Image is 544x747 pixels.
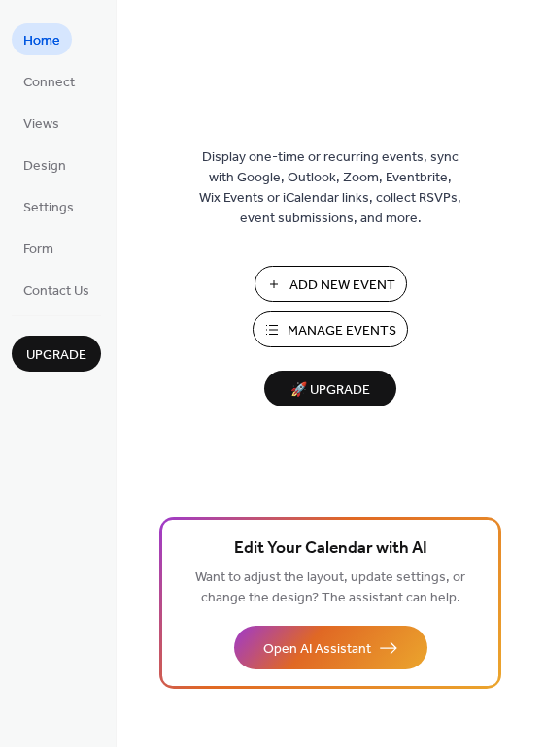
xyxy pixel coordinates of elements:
[289,276,395,296] span: Add New Event
[263,639,371,660] span: Open AI Assistant
[12,274,101,306] a: Contact Us
[199,147,461,229] span: Display one-time or recurring events, sync with Google, Outlook, Zoom, Eventbrite, Wix Events or ...
[23,156,66,177] span: Design
[234,626,427,669] button: Open AI Assistant
[12,190,85,222] a: Settings
[12,23,72,55] a: Home
[195,565,465,611] span: Want to adjust the layout, update settings, or change the design? The assistant can help.
[264,371,396,406] button: 🚀 Upgrade
[288,321,396,341] span: Manage Events
[276,377,385,404] span: 🚀 Upgrade
[12,148,78,180] a: Design
[12,232,65,264] a: Form
[12,107,71,139] a: Views
[12,336,101,372] button: Upgrade
[12,65,86,97] a: Connect
[23,114,59,135] span: Views
[23,31,60,51] span: Home
[23,73,75,93] span: Connect
[234,536,427,563] span: Edit Your Calendar with AI
[255,266,407,302] button: Add New Event
[23,240,53,260] span: Form
[23,198,74,218] span: Settings
[253,311,408,347] button: Manage Events
[23,281,89,302] span: Contact Us
[26,345,86,366] span: Upgrade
